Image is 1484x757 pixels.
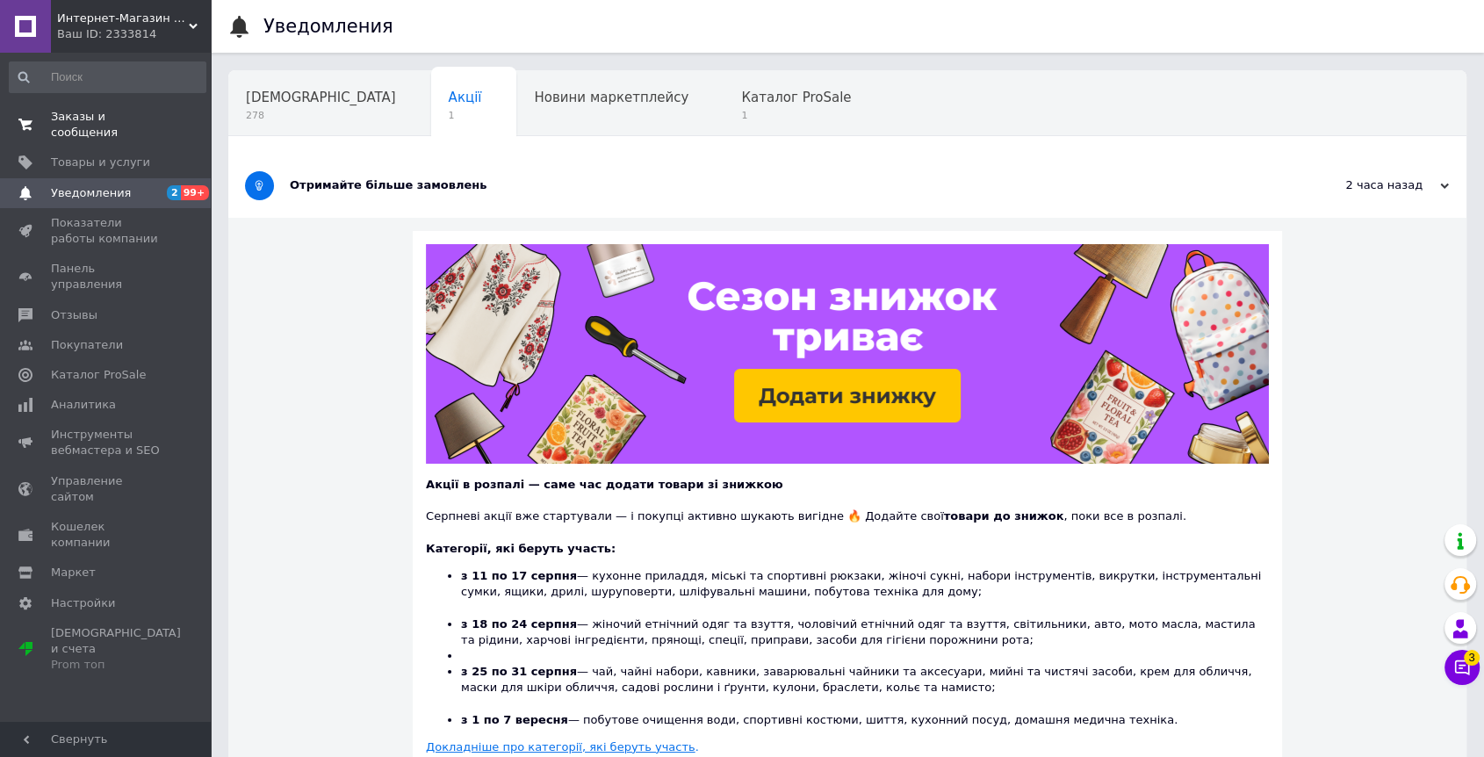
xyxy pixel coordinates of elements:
[741,109,851,122] span: 1
[461,713,568,726] b: з 1 по 7 вересня
[51,565,96,580] span: Маркет
[51,427,162,458] span: Инструменты вебмастера и SEO
[246,90,396,105] span: [DEMOGRAPHIC_DATA]
[1464,650,1480,666] span: 3
[167,185,181,200] span: 2
[1273,177,1449,193] div: 2 часа назад
[51,337,123,353] span: Покупатели
[57,11,189,26] span: Интернет-Магазин "Uniqum Style". Создай свой уникальный стиль!
[534,90,688,105] span: Новини маркетплейсу
[51,155,150,170] span: Товары и услуги
[181,185,210,200] span: 99+
[51,657,181,673] div: Prom топ
[9,61,206,93] input: Поиск
[944,509,1064,523] b: товари до знижок
[461,569,577,582] b: з 11 по 17 серпня
[461,712,1269,728] li: — побутове очищення води, спортивні костюми, шиття, кухонний посуд, домашня медична техніка.
[51,215,162,247] span: Показатели работы компании
[426,542,616,555] b: Категорії, які беруть участь:
[51,625,181,674] span: [DEMOGRAPHIC_DATA] и счета
[51,473,162,505] span: Управление сайтом
[426,478,782,491] b: Акції в розпалі — саме час додати товари зі знижкою
[1444,650,1480,685] button: Чат с покупателем3
[426,740,695,753] u: Докладніше про категорії, які беруть участь
[290,177,1273,193] div: Отримайте більше замовлень
[461,665,577,678] b: з 25 по 31 серпня
[51,185,131,201] span: Уведомления
[51,595,115,611] span: Настройки
[246,109,396,122] span: 278
[461,616,1269,648] li: — жіночий етнічний одяг та взуття, чоловічий етнічний одяг та взуття, світильники, авто, мото мас...
[51,519,162,551] span: Кошелек компании
[51,367,146,383] span: Каталог ProSale
[426,740,699,753] a: Докладніше про категорії, які беруть участь.
[263,16,393,37] h1: Уведомления
[51,307,97,323] span: Отзывы
[449,90,482,105] span: Акції
[426,493,1269,524] div: Серпневі акції вже стартували — і покупці активно шукають вигідне 🔥 Додайте свої , поки все в роз...
[461,617,577,631] b: з 18 по 24 серпня
[461,568,1269,616] li: — кухонне приладдя, міські та спортивні рюкзаки, жіночі сукні, набори інструментів, викрутки, інс...
[51,261,162,292] span: Панель управления
[461,664,1269,712] li: — чай, чайні набори, кавники, заварювальні чайники та аксесуари, мийні та чистячі засоби, крем дл...
[51,397,116,413] span: Аналитика
[449,109,482,122] span: 1
[741,90,851,105] span: Каталог ProSale
[51,109,162,141] span: Заказы и сообщения
[57,26,211,42] div: Ваш ID: 2333814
